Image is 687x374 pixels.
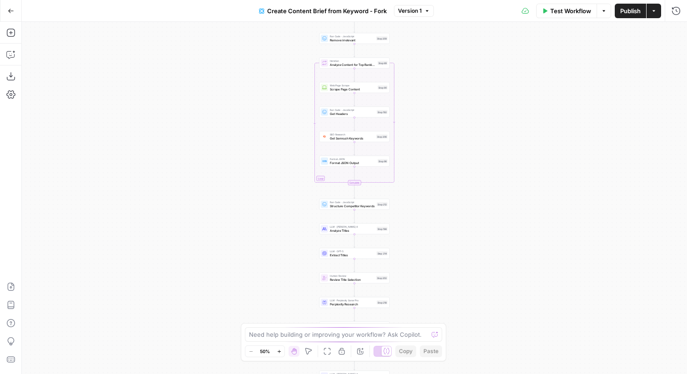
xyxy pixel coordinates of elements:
g: Edge from step_202 to step_218 [354,284,355,297]
span: LLM · GPT-5 [330,249,375,253]
span: Publish [620,6,641,15]
span: Get Headers [330,111,375,116]
button: Paste [420,345,442,357]
g: Edge from step_218 to step_197 [354,308,355,321]
g: Edge from step_207-iteration-end to step_209 [354,20,355,33]
div: Human ReviewReview Title SelectionStep 202 [319,273,390,284]
div: LLM · O3Analysis + OutlineStep 197 [319,322,390,333]
span: Get Semrush Keywords [330,136,374,140]
span: Paste [423,347,438,355]
span: Copy [399,347,413,355]
div: Step 209 [376,36,388,40]
div: Complete [319,180,390,185]
span: Run Code · JavaScript [330,200,375,204]
g: Edge from step_209 to step_89 [354,44,355,57]
div: Complete [348,180,361,185]
g: Edge from step_89-iteration-end to step_212 [354,185,355,199]
div: Step 89 [378,61,388,65]
g: Edge from step_214 to step_202 [354,259,355,272]
div: LLM · GPT-5Extract TitlesStep 214 [319,248,390,259]
span: Iteration [330,59,376,63]
button: Test Workflow [536,4,597,18]
g: Edge from step_212 to step_198 [354,210,355,223]
div: Step 90 [378,85,388,90]
span: Analyze Content for Top Ranking Pages [330,62,376,67]
button: Version 1 [394,5,434,17]
span: Structure Competitor Keywords [330,204,375,208]
span: Version 1 [398,7,422,15]
span: 50% [260,348,270,355]
button: Publish [615,4,646,18]
g: Edge from step_204 to step_219 [354,357,355,370]
div: Run Code · JavaScriptGet HeadersStep 192 [319,107,390,118]
div: Step 96 [378,159,388,163]
div: Step 206 [376,135,388,139]
g: Edge from step_206 to step_96 [354,142,355,155]
span: Web Page Scrape [330,84,376,87]
div: Step 202 [376,276,388,280]
span: Analyze Titles [330,228,375,233]
span: Format JSON [330,157,376,161]
g: Edge from step_90 to step_192 [354,93,355,106]
div: LoopIterationAnalyze Content for Top Ranking PagesStep 89 [319,58,390,69]
span: LLM · Perplexity Sonar Pro [330,299,375,302]
div: Step 192 [377,110,388,114]
div: Run Code · JavaScriptRemove irrelevantStep 209 [319,33,390,44]
div: Step 212 [377,202,388,206]
span: Create Content Brief from Keyword - Fork [267,6,387,15]
button: Copy [395,345,416,357]
div: Step 218 [377,300,388,304]
span: Test Workflow [550,6,591,15]
span: Run Code · JavaScript [330,108,375,112]
span: SEO Research [330,133,374,136]
div: SEO ResearchGet Semrush KeywordsStep 206 [319,131,390,142]
span: Review Title Selection [330,277,374,282]
div: LLM · Perplexity Sonar ProPerplexity ResearchStep 218 [319,297,390,308]
g: Edge from step_192 to step_206 [354,118,355,131]
span: Remove irrelevant [330,38,374,42]
g: Edge from step_89 to step_90 [354,69,355,82]
div: Step 214 [377,251,388,255]
g: Edge from step_198 to step_214 [354,234,355,248]
span: Scrape Page Content [330,87,376,91]
span: Run Code · JavaScript [330,35,374,38]
img: ey5lt04xp3nqzrimtu8q5fsyor3u [322,135,327,139]
span: Human Review [330,274,374,278]
div: Format JSONFormat JSON OutputStep 96 [319,156,390,167]
div: Run Code · JavaScriptStructure Competitor KeywordsStep 212 [319,199,390,210]
button: Create Content Brief from Keyword - Fork [254,4,392,18]
span: LLM · [PERSON_NAME] 4 [330,225,375,229]
div: Step 198 [377,227,388,231]
span: Perplexity Research [330,302,375,306]
span: Extract Titles [330,253,375,257]
span: Format JSON Output [330,160,376,165]
div: LLM · [PERSON_NAME] 4Analyze TitlesStep 198 [319,224,390,234]
div: Web Page ScrapeScrape Page ContentStep 90 [319,82,390,93]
